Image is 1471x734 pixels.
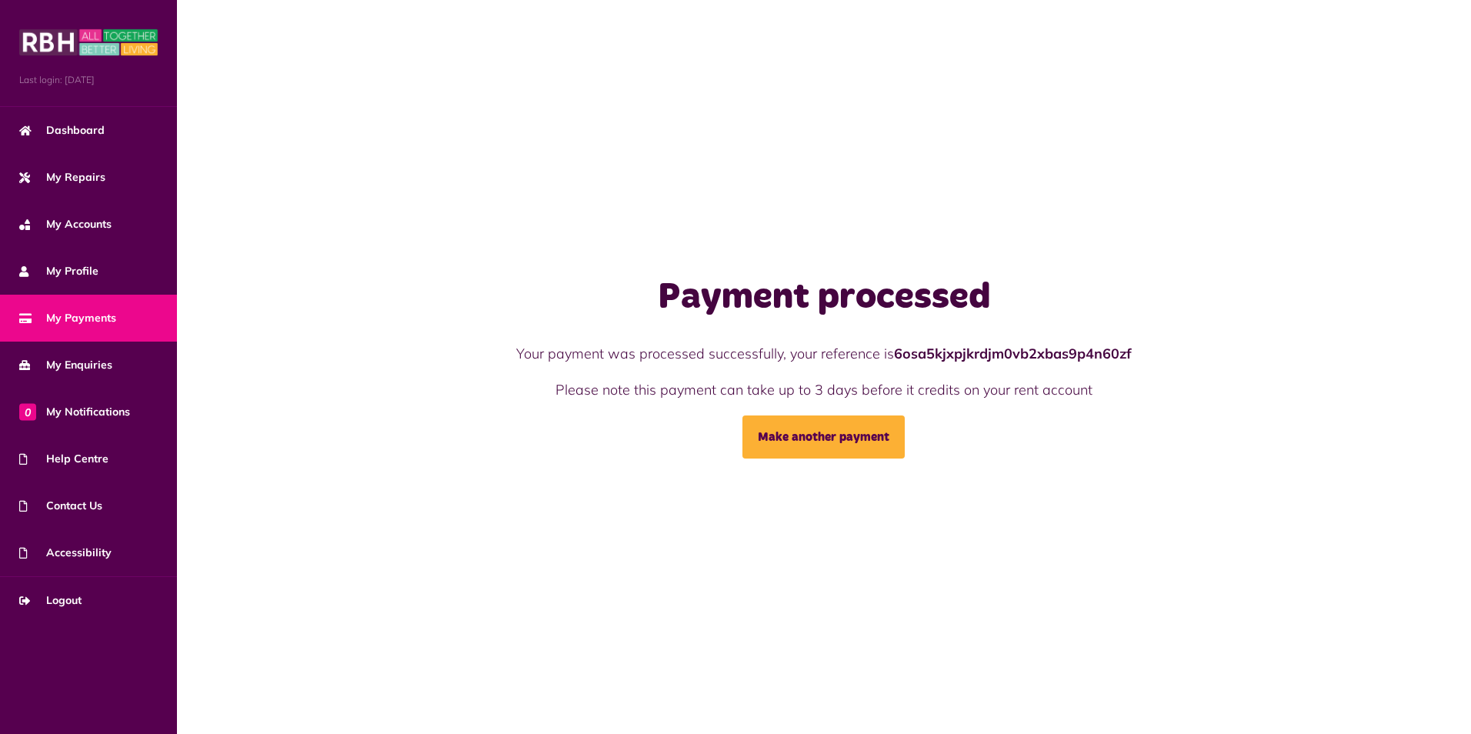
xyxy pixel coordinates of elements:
span: Contact Us [19,498,102,514]
span: 0 [19,403,36,420]
span: My Notifications [19,404,130,420]
span: Help Centre [19,451,108,467]
span: My Repairs [19,169,105,185]
a: Make another payment [742,415,905,459]
span: Accessibility [19,545,112,561]
span: My Enquiries [19,357,112,373]
span: Last login: [DATE] [19,73,158,87]
span: My Payments [19,310,116,326]
strong: 6osa5kjxpjkrdjm0vb2xbas9p4n60zf [894,345,1132,362]
span: Logout [19,592,82,609]
span: Dashboard [19,122,105,138]
p: Your payment was processed successfully, your reference is [392,343,1256,364]
p: Please note this payment can take up to 3 days before it credits on your rent account [392,379,1256,400]
h1: Payment processed [392,275,1256,320]
span: My Accounts [19,216,112,232]
span: My Profile [19,263,98,279]
img: MyRBH [19,27,158,58]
